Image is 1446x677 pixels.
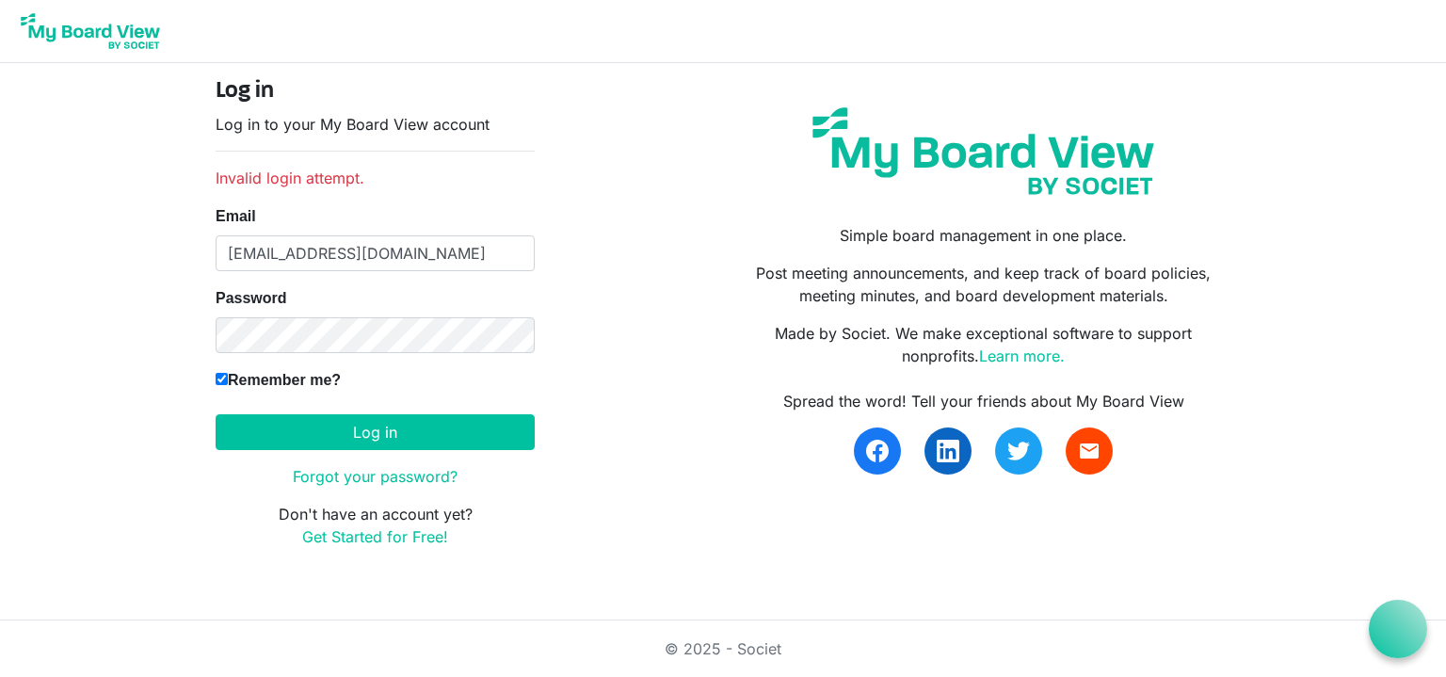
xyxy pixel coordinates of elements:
label: Remember me? [216,369,341,392]
div: Spread the word! Tell your friends about My Board View [737,390,1230,412]
img: twitter.svg [1007,440,1030,462]
input: Remember me? [216,373,228,385]
span: email [1078,440,1101,462]
p: Don't have an account yet? [216,503,535,548]
p: Post meeting announcements, and keep track of board policies, meeting minutes, and board developm... [737,262,1230,307]
a: Forgot your password? [293,467,458,486]
img: My Board View Logo [15,8,166,55]
h4: Log in [216,78,535,105]
img: my-board-view-societ.svg [798,93,1168,209]
a: © 2025 - Societ [665,639,781,658]
img: facebook.svg [866,440,889,462]
a: Learn more. [979,347,1065,365]
label: Email [216,205,256,228]
a: email [1066,427,1113,475]
p: Made by Societ. We make exceptional software to support nonprofits. [737,322,1230,367]
p: Log in to your My Board View account [216,113,535,136]
label: Password [216,287,287,310]
p: Simple board management in one place. [737,224,1230,247]
img: linkedin.svg [937,440,959,462]
li: Invalid login attempt. [216,167,535,189]
button: Log in [216,414,535,450]
a: Get Started for Free! [302,527,448,546]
